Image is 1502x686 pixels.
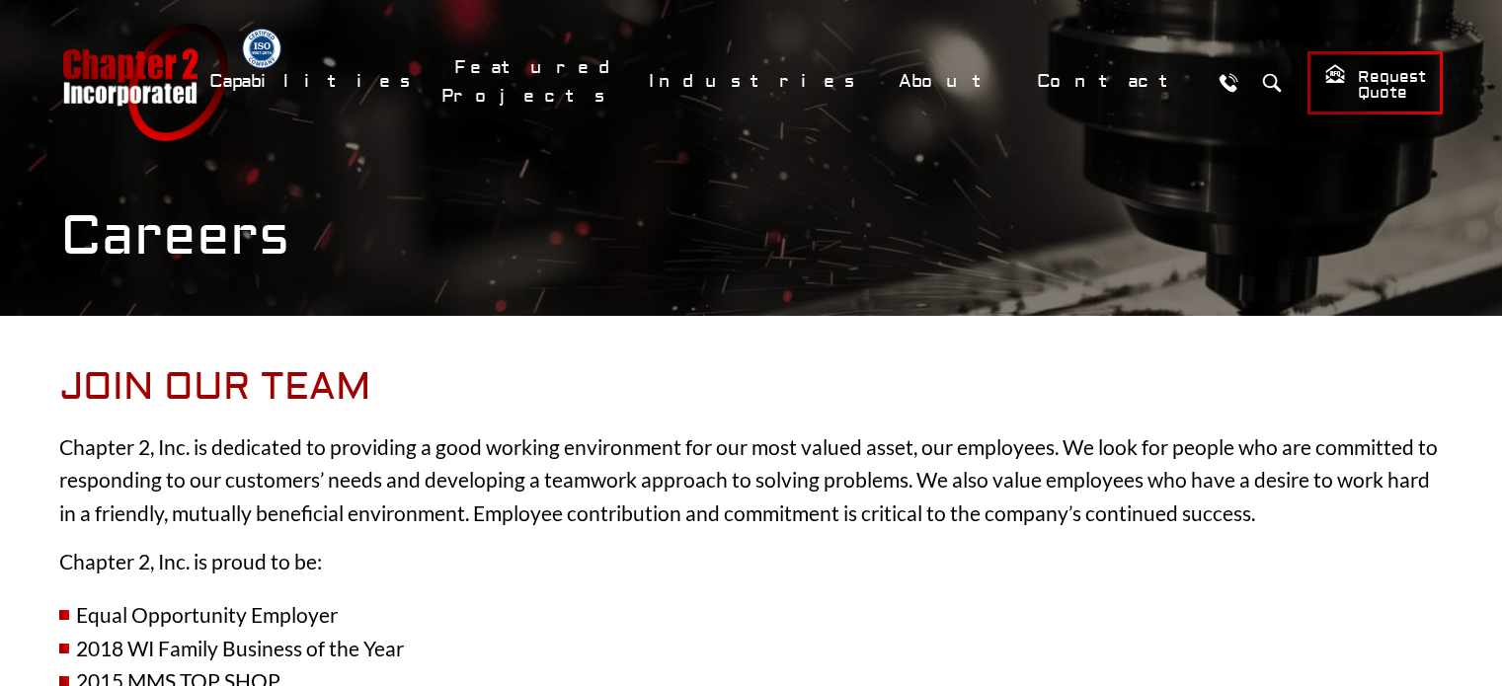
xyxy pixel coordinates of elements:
[1254,64,1291,101] button: Search
[886,60,1014,103] a: About
[636,60,876,103] a: Industries
[1024,60,1201,103] a: Contact
[1211,64,1247,101] a: Call Us
[441,46,626,117] a: Featured Projects
[1307,51,1443,114] a: Request Quote
[60,203,1443,269] h1: Careers
[1324,63,1426,104] span: Request Quote
[59,545,1443,578] p: Chapter 2, Inc. is proud to be:
[59,598,1443,632] li: Equal Opportunity Employer
[59,430,1443,530] p: Chapter 2, Inc. is dedicated to providing a good working environment for our most valued asset, o...
[60,24,228,141] a: Chapter 2 Incorporated
[59,365,1443,411] h2: Join our Team
[59,632,1443,665] li: 2018 WI Family Business of the Year
[197,60,432,103] a: Capabilities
